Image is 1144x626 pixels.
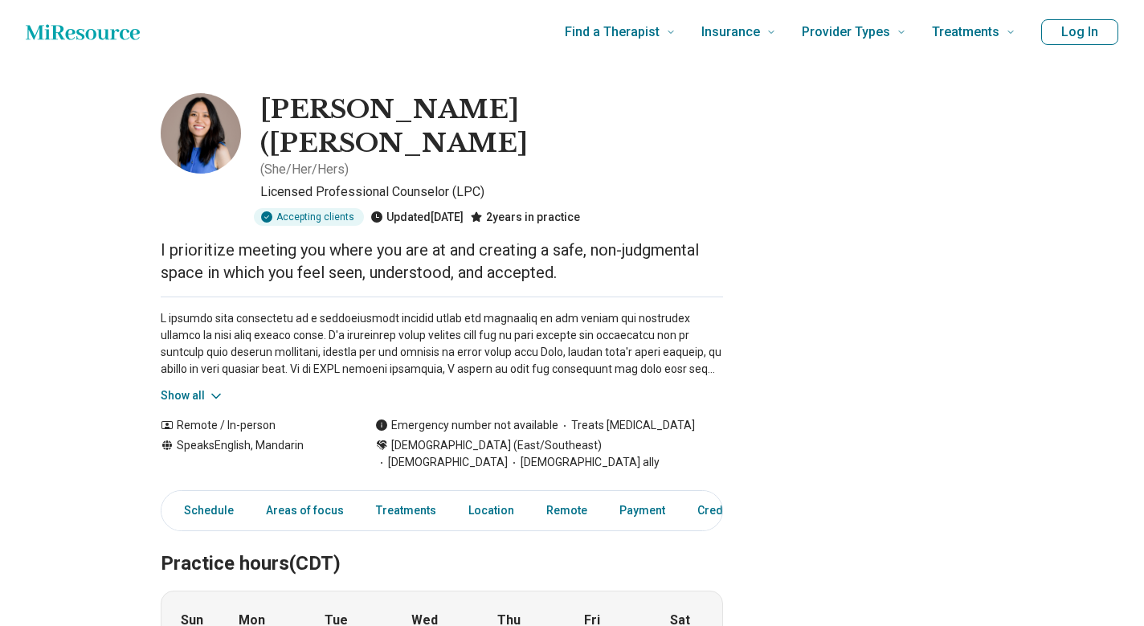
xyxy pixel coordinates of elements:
[256,494,353,527] a: Areas of focus
[260,93,723,160] h1: [PERSON_NAME] ([PERSON_NAME]
[161,417,343,434] div: Remote / In-person
[558,417,695,434] span: Treats [MEDICAL_DATA]
[375,454,508,471] span: [DEMOGRAPHIC_DATA]
[165,494,243,527] a: Schedule
[161,512,723,578] h2: Practice hours (CDT)
[370,208,464,226] div: Updated [DATE]
[161,387,224,404] button: Show all
[932,21,999,43] span: Treatments
[688,494,768,527] a: Credentials
[161,93,241,174] img: Yang Xu, Licensed Professional Counselor (LPC)
[610,494,675,527] a: Payment
[161,310,723,378] p: L ipsumdo sita consectetu ad e seddoeiusmodt incidid utlab etd magnaaliq en adm veniam qui nostru...
[470,208,580,226] div: 2 years in practice
[375,417,558,434] div: Emergency number not available
[701,21,760,43] span: Insurance
[802,21,890,43] span: Provider Types
[391,437,602,454] span: [DEMOGRAPHIC_DATA] (East/Southeast)
[1041,19,1118,45] button: Log In
[565,21,660,43] span: Find a Therapist
[254,208,364,226] div: Accepting clients
[260,182,723,202] p: Licensed Professional Counselor (LPC)
[537,494,597,527] a: Remote
[161,239,723,284] p: I prioritize meeting you where you are at and creating a safe, non-judgmental space in which you ...
[366,494,446,527] a: Treatments
[459,494,524,527] a: Location
[161,437,343,471] div: Speaks English, Mandarin
[508,454,660,471] span: [DEMOGRAPHIC_DATA] ally
[260,160,349,179] p: ( She/Her/Hers )
[26,16,140,48] a: Home page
